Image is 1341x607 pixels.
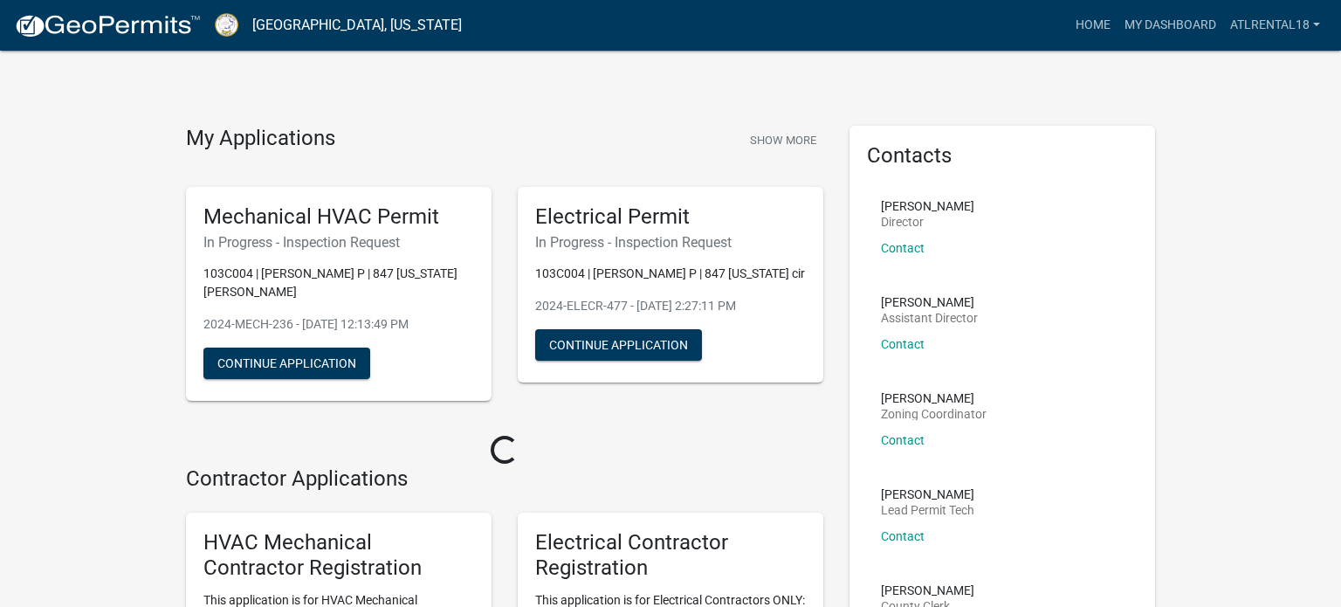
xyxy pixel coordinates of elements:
p: [PERSON_NAME] [881,392,987,404]
a: Contact [881,241,925,255]
button: Continue Application [203,348,370,379]
h5: HVAC Mechanical Contractor Registration [203,530,474,581]
button: Show More [743,126,823,155]
p: 103C004 | [PERSON_NAME] P | 847 [US_STATE][PERSON_NAME] [203,265,474,301]
h5: Contacts [867,143,1138,169]
h5: Mechanical HVAC Permit [203,204,474,230]
a: Contact [881,529,925,543]
a: Atlrental18 [1223,9,1327,42]
p: [PERSON_NAME] [881,200,974,212]
p: 103C004 | [PERSON_NAME] P | 847 [US_STATE] cir [535,265,806,283]
p: Director [881,216,974,228]
h6: In Progress - Inspection Request [203,234,474,251]
h5: Electrical Permit [535,204,806,230]
a: Contact [881,337,925,351]
p: Lead Permit Tech [881,504,974,516]
p: 2024-MECH-236 - [DATE] 12:13:49 PM [203,315,474,334]
p: Zoning Coordinator [881,408,987,420]
a: Contact [881,433,925,447]
a: My Dashboard [1117,9,1223,42]
img: Putnam County, Georgia [215,13,238,37]
p: Assistant Director [881,312,978,324]
p: [PERSON_NAME] [881,488,974,500]
p: [PERSON_NAME] [881,296,978,308]
button: Continue Application [535,329,702,361]
h6: In Progress - Inspection Request [535,234,806,251]
h4: My Applications [186,126,335,152]
a: Home [1069,9,1117,42]
a: [GEOGRAPHIC_DATA], [US_STATE] [252,10,462,40]
p: 2024-ELECR-477 - [DATE] 2:27:11 PM [535,297,806,315]
h4: Contractor Applications [186,466,823,492]
h5: Electrical Contractor Registration [535,530,806,581]
p: [PERSON_NAME] [881,584,974,597]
